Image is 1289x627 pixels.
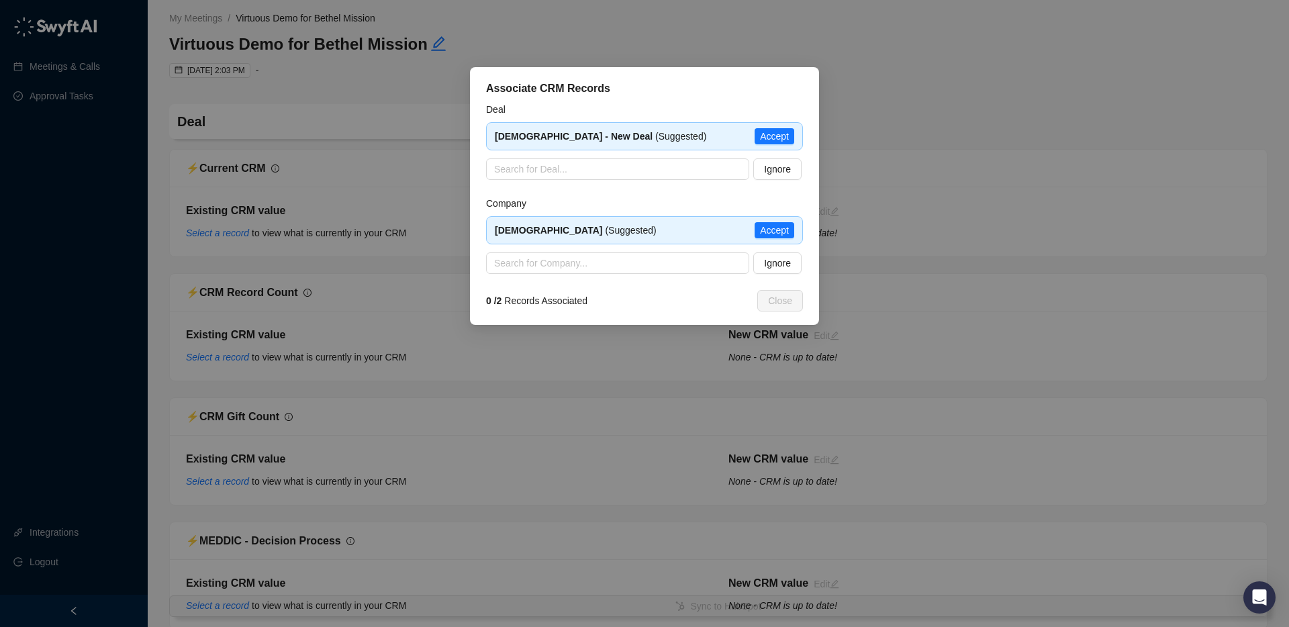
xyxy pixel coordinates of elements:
strong: [DEMOGRAPHIC_DATA] [495,225,602,236]
label: Deal [486,102,515,117]
div: Open Intercom Messenger [1243,581,1276,614]
span: Accept [760,129,789,144]
span: (Suggested) [495,225,657,236]
button: Accept [755,222,794,238]
span: (Suggested) [495,131,706,142]
span: Ignore [764,256,791,271]
strong: [DEMOGRAPHIC_DATA] - New Deal [495,131,653,142]
div: Associate CRM Records [486,81,803,97]
button: Accept [755,128,794,144]
button: Ignore [753,158,802,180]
span: Ignore [764,162,791,177]
span: Records Associated [486,293,587,308]
label: Company [486,196,536,211]
button: Ignore [753,252,802,274]
button: Close [757,290,803,311]
strong: 0 / 2 [486,295,502,306]
span: Accept [760,223,789,238]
